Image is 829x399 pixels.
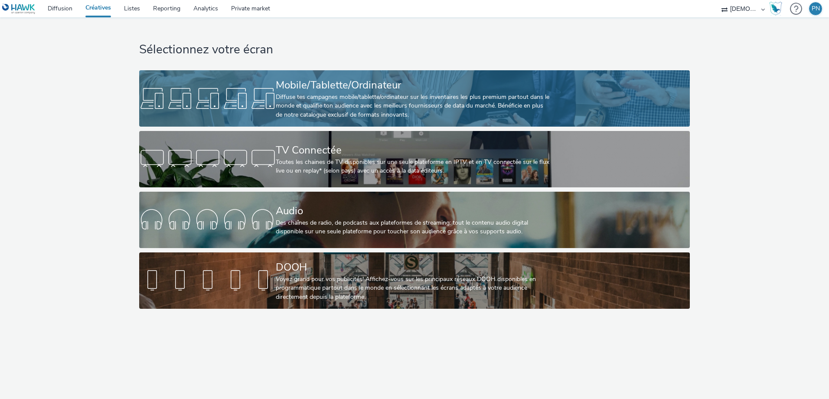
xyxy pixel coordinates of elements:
div: Diffuse tes campagnes mobile/tablette/ordinateur sur les inventaires les plus premium partout dan... [276,93,549,119]
a: TV ConnectéeToutes les chaines de TV disponibles sur une seule plateforme en IPTV et en TV connec... [139,131,690,187]
div: DOOH [276,260,549,275]
a: Hawk Academy [769,2,786,16]
a: Mobile/Tablette/OrdinateurDiffuse tes campagnes mobile/tablette/ordinateur sur les inventaires le... [139,70,690,127]
div: Audio [276,203,549,219]
img: Hawk Academy [769,2,782,16]
a: AudioDes chaînes de radio, de podcasts aux plateformes de streaming: tout le contenu audio digita... [139,192,690,248]
div: TV Connectée [276,143,549,158]
div: Toutes les chaines de TV disponibles sur une seule plateforme en IPTV et en TV connectée sur le f... [276,158,549,176]
h1: Sélectionnez votre écran [139,42,690,58]
div: PN [812,2,820,15]
a: DOOHVoyez grand pour vos publicités! Affichez-vous sur les principaux réseaux DOOH disponibles en... [139,252,690,309]
div: Des chaînes de radio, de podcasts aux plateformes de streaming: tout le contenu audio digital dis... [276,219,549,236]
div: Mobile/Tablette/Ordinateur [276,78,549,93]
img: undefined Logo [2,3,36,14]
div: Voyez grand pour vos publicités! Affichez-vous sur les principaux réseaux DOOH disponibles en pro... [276,275,549,301]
